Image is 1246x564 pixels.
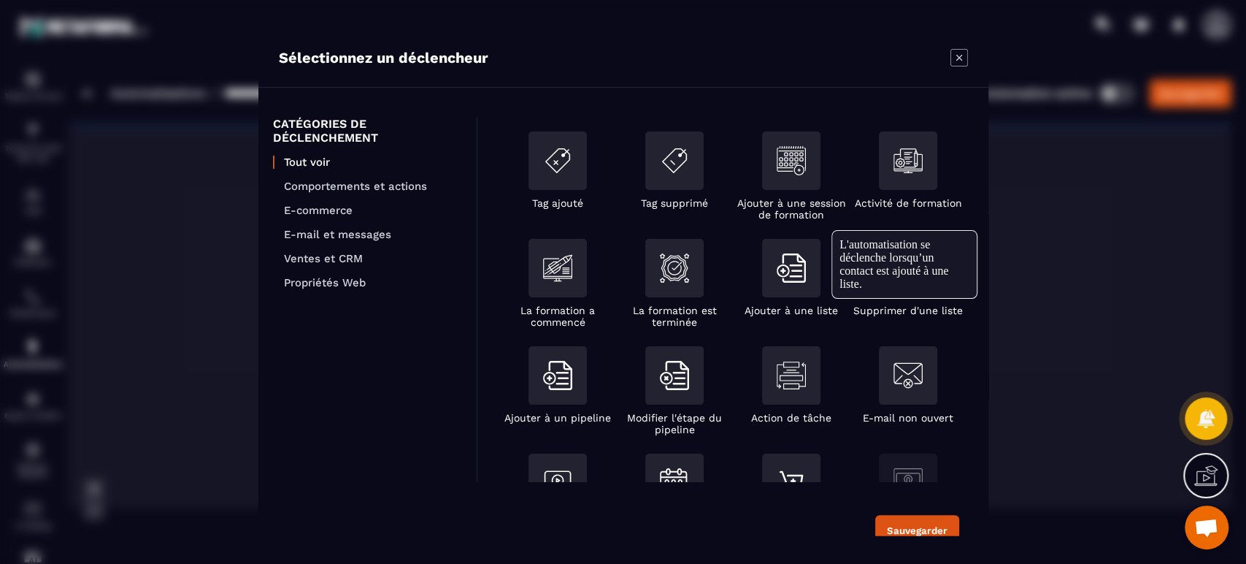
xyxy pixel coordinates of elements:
[284,228,462,241] p: E-mail et messages
[284,276,462,289] p: Propriétés Web
[777,468,806,498] img: productPurchase.svg
[499,305,616,328] p: La formation a commencé
[660,468,689,497] img: contactBookAnEvent.svg
[532,197,583,209] p: Tag ajouté
[543,361,572,390] img: addToList.svg
[284,252,462,265] p: Ventes et CRM
[839,238,969,291] div: L'automatisation se déclenche lorsqu’un contact est ajouté à une liste.
[543,468,572,498] img: addToAWebinar.svg
[641,197,708,209] p: Tag supprimé
[777,361,806,390] img: taskAction.svg
[745,305,838,316] p: Ajouter à une liste
[660,254,689,283] img: formationIsEnded.svg
[853,305,963,316] p: Supprimer d'une liste
[875,515,959,546] button: Sauvegarder
[660,146,689,175] img: removeTag.svg
[279,49,488,66] p: Sélectionnez un déclencheur
[777,254,806,283] img: addToList.svg
[504,412,611,424] p: Ajouter à un pipeline
[616,412,733,435] p: Modifier l'étape du pipeline
[660,361,689,390] img: removeFromList.svg
[854,197,961,209] p: Activité de formation
[751,412,831,424] p: Action de tâche
[273,117,462,145] p: CATÉGORIES DE DÉCLENCHEMENT
[543,254,572,283] img: formationIsStarted.svg
[893,468,923,498] img: webpage.svg
[284,204,462,217] p: E-commerce
[1185,506,1228,549] div: Ouvrir le chat
[733,197,850,221] p: Ajouter à une session de formation
[777,146,806,175] img: addSessionFormation.svg
[284,180,462,193] p: Comportements et actions
[616,305,733,328] p: La formation est terminée
[863,412,953,424] p: E-mail non ouvert
[543,146,572,175] img: addTag.svg
[284,156,462,169] p: Tout voir
[893,361,923,390] img: notOpenEmail.svg
[893,146,923,175] img: formationActivity.svg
